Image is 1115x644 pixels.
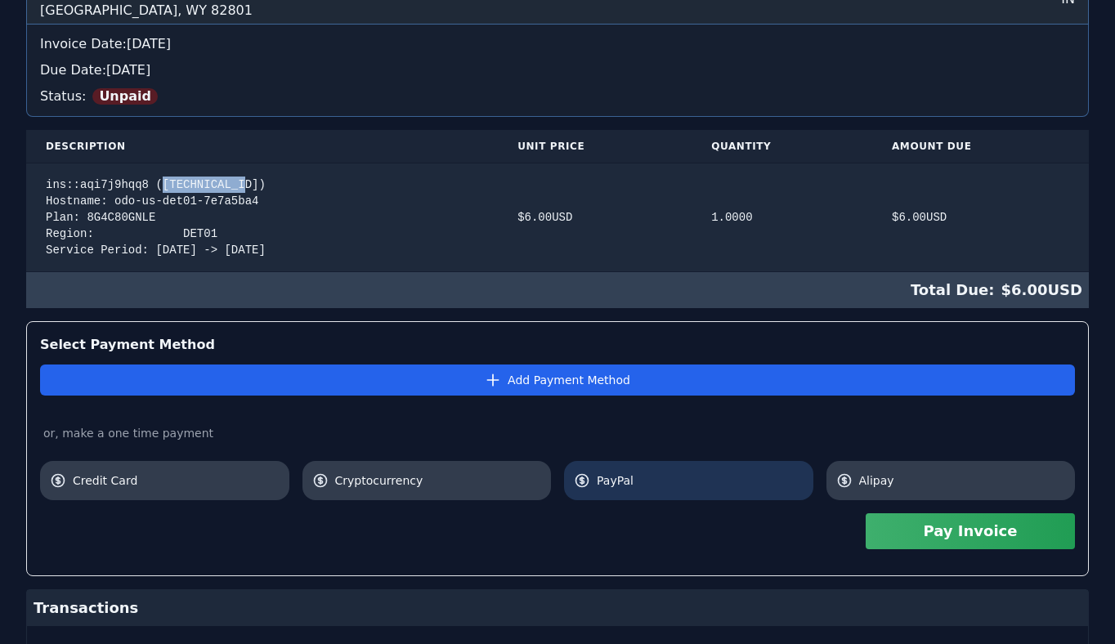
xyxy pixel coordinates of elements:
div: Due Date: [DATE] [40,60,1075,80]
th: Amount Due [872,130,1089,163]
span: Total Due: [911,279,1001,302]
div: ins::aqi7j9hqq8 ([TECHNICAL_ID]) Hostname: odo-us-det01-7e7a5ba4 Plan: 8G4C80GNLE Region: DET01 S... [46,177,478,258]
div: Status: [40,80,1075,106]
div: Invoice Date: [DATE] [40,34,1075,54]
th: Quantity [692,130,872,163]
span: Alipay [859,472,1066,489]
span: Unpaid [92,88,158,105]
button: Pay Invoice [866,513,1075,549]
th: Description [26,130,498,163]
span: Cryptocurrency [335,472,542,489]
div: $ 6.00 USD [892,209,1069,226]
button: Add Payment Method [40,364,1075,396]
div: Select Payment Method [40,335,1075,355]
div: $ 6.00 USD [517,209,672,226]
div: 1.0000 [711,209,853,226]
div: $ 6.00 USD [26,272,1089,308]
div: Transactions [27,590,1088,626]
div: [GEOGRAPHIC_DATA], WY 82801 [40,1,279,20]
span: PayPal [597,472,804,489]
th: Unit Price [498,130,692,163]
span: Credit Card [73,472,280,489]
div: or, make a one time payment [40,425,1075,441]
